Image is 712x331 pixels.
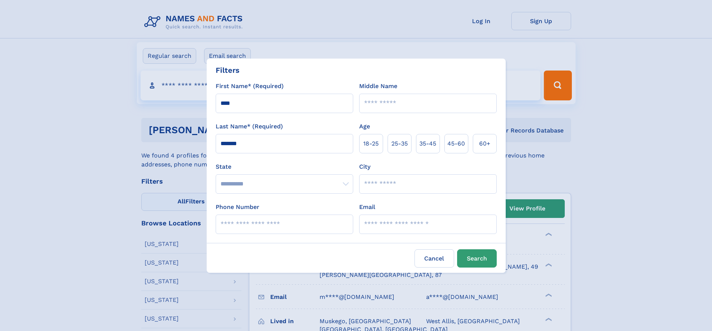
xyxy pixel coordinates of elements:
[359,162,370,171] label: City
[457,249,497,268] button: Search
[479,139,490,148] span: 60+
[216,82,284,91] label: First Name* (Required)
[447,139,465,148] span: 45‑60
[359,203,375,212] label: Email
[414,249,454,268] label: Cancel
[363,139,379,148] span: 18‑25
[216,122,283,131] label: Last Name* (Required)
[216,65,240,76] div: Filters
[359,82,397,91] label: Middle Name
[391,139,408,148] span: 25‑35
[216,203,259,212] label: Phone Number
[359,122,370,131] label: Age
[419,139,436,148] span: 35‑45
[216,162,353,171] label: State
